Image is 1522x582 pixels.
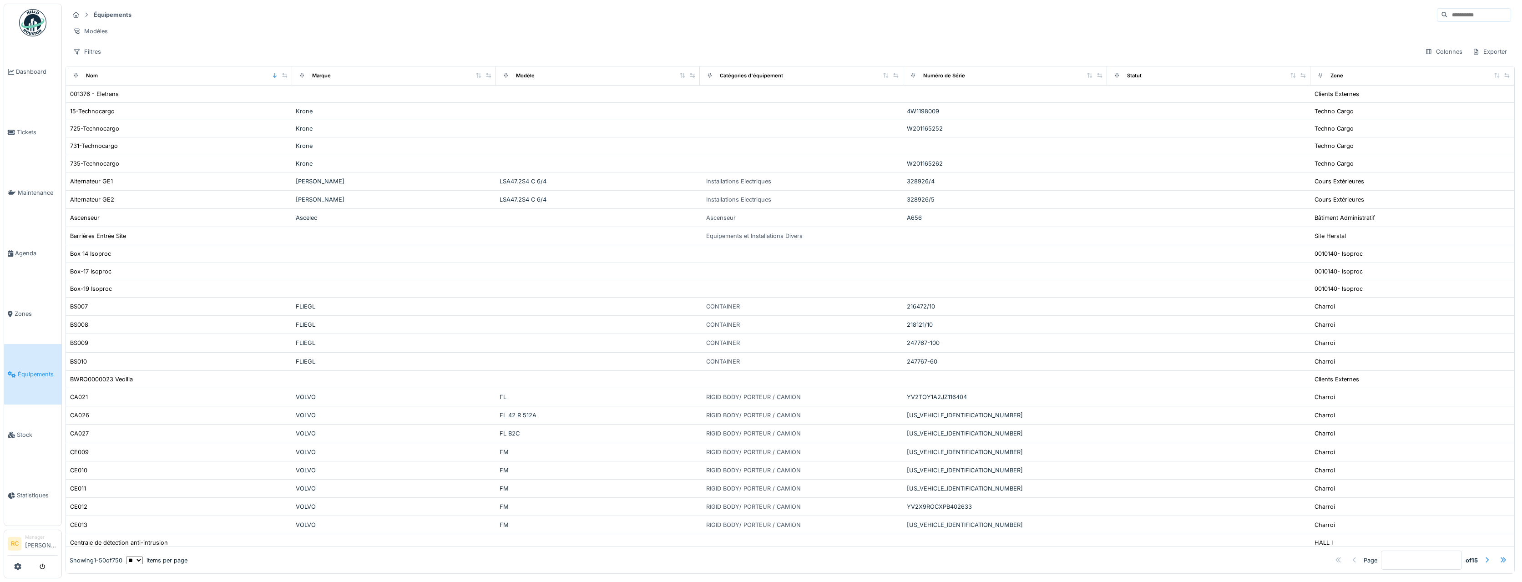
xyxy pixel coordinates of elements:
[907,159,1103,168] div: W201165262
[70,249,111,258] div: Box 14 Isoproc
[907,448,1103,456] div: [US_VEHICLE_IDENTIFICATION_NUMBER]
[70,357,87,366] div: BS010
[500,393,696,401] div: FL
[70,339,88,347] div: BS009
[296,107,492,116] div: Krone
[18,370,58,379] span: Équipements
[296,177,492,186] div: [PERSON_NAME]
[70,502,87,511] div: CE012
[15,309,58,318] span: Zones
[706,320,740,329] div: CONTAINER
[296,320,492,329] div: FLIEGL
[500,484,696,493] div: FM
[17,128,58,137] span: Tickets
[296,484,492,493] div: VOLVO
[1315,195,1364,204] div: Cours Extérieures
[706,195,771,204] div: Installations Electriques
[500,411,696,420] div: FL 42 R 512A
[70,267,111,276] div: Box-17 Isoproc
[706,302,740,311] div: CONTAINER
[1466,556,1478,565] strong: of 15
[1364,556,1377,565] div: Page
[500,502,696,511] div: FM
[907,484,1103,493] div: [US_VEHICLE_IDENTIFICATION_NUMBER]
[500,448,696,456] div: FM
[1330,72,1343,80] div: Zone
[4,344,61,405] a: Équipements
[70,107,115,116] div: 15-Technocargo
[1315,484,1335,493] div: Charroi
[706,466,801,475] div: RIGID BODY/ PORTEUR / CAMION
[1315,393,1335,401] div: Charroi
[18,188,58,197] span: Maintenance
[25,534,58,553] li: [PERSON_NAME]
[706,448,801,456] div: RIGID BODY/ PORTEUR / CAMION
[4,41,61,102] a: Dashboard
[706,484,801,493] div: RIGID BODY/ PORTEUR / CAMION
[4,223,61,283] a: Agenda
[1315,159,1354,168] div: Techno Cargo
[1315,267,1363,276] div: 0010140- Isoproc
[16,67,58,76] span: Dashboard
[69,45,105,58] div: Filtres
[907,429,1103,438] div: [US_VEHICLE_IDENTIFICATION_NUMBER]
[70,232,126,240] div: Barrières Entrée Site
[296,411,492,420] div: VOLVO
[296,466,492,475] div: VOLVO
[70,556,122,565] div: Showing 1 - 50 of 750
[706,411,801,420] div: RIGID BODY/ PORTEUR / CAMION
[1315,107,1354,116] div: Techno Cargo
[70,213,100,222] div: Ascenseur
[296,142,492,150] div: Krone
[70,448,89,456] div: CE009
[15,249,58,258] span: Agenda
[907,302,1103,311] div: 216472/10
[86,72,98,80] div: Nom
[70,484,86,493] div: CE011
[8,534,58,556] a: RC Manager[PERSON_NAME]
[1315,177,1364,186] div: Cours Extérieures
[1315,448,1335,456] div: Charroi
[25,534,58,541] div: Manager
[706,521,801,529] div: RIGID BODY/ PORTEUR / CAMION
[70,90,119,98] div: 001376 - Eletrans
[70,393,88,401] div: CA021
[70,195,114,204] div: Alternateur GE2
[500,466,696,475] div: FM
[70,429,89,438] div: CA027
[70,466,87,475] div: CE010
[706,393,801,401] div: RIGID BODY/ PORTEUR / CAMION
[296,429,492,438] div: VOLVO
[1315,375,1359,384] div: Clients Externes
[907,339,1103,347] div: 247767-100
[70,177,113,186] div: Alternateur GE1
[1315,232,1346,240] div: Site Herstal
[4,162,61,223] a: Maintenance
[706,177,771,186] div: Installations Electriques
[1315,429,1335,438] div: Charroi
[19,9,46,36] img: Badge_color-CXgf-gQk.svg
[4,102,61,162] a: Tickets
[907,177,1103,186] div: 328926/4
[706,502,801,511] div: RIGID BODY/ PORTEUR / CAMION
[4,465,61,526] a: Statistiques
[70,538,168,547] div: Centrale de détection anti-intrusion
[1315,213,1375,222] div: Bâtiment Administratif
[1315,339,1335,347] div: Charroi
[907,357,1103,366] div: 247767-60
[70,521,87,529] div: CE013
[1315,302,1335,311] div: Charroi
[907,502,1103,511] div: YV2X9ROCXPB402633
[1315,90,1359,98] div: Clients Externes
[720,72,783,80] div: Catégories d'équipement
[296,502,492,511] div: VOLVO
[70,159,119,168] div: 735-Technocargo
[296,213,492,222] div: Ascelec
[296,357,492,366] div: FLIEGL
[296,302,492,311] div: FLIEGL
[296,159,492,168] div: Krone
[706,357,740,366] div: CONTAINER
[1315,124,1354,133] div: Techno Cargo
[4,283,61,344] a: Zones
[296,339,492,347] div: FLIEGL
